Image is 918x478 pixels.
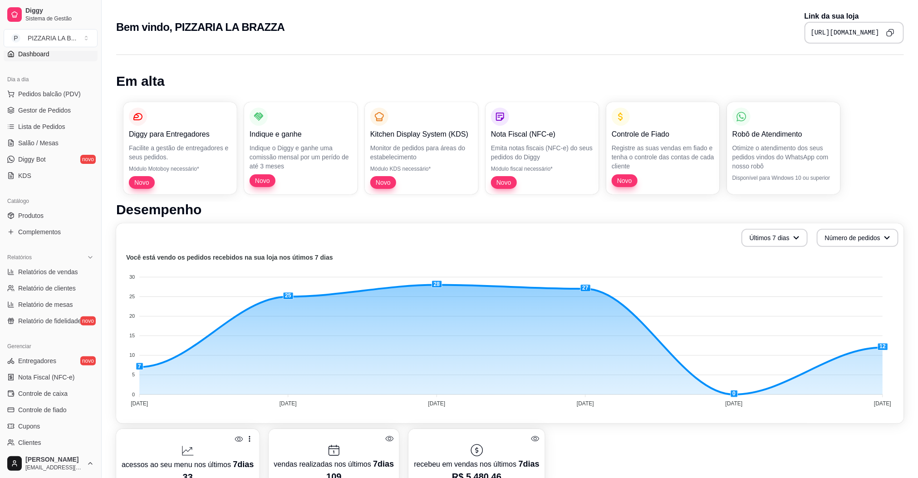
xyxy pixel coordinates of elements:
[4,168,98,183] a: KDS
[129,143,231,162] p: Facilite a gestão de entregadores e seus pedidos.
[4,136,98,150] a: Salão / Mesas
[373,459,394,468] span: 7 dias
[129,165,231,172] p: Módulo Motoboy necessário*
[116,20,285,34] h2: Bem vindo, PIZZARIA LA BRAZZA
[116,202,904,218] h1: Desempenho
[493,178,515,187] span: Novo
[370,129,473,140] p: Kitchen Display System (KDS)
[18,422,40,431] span: Cupons
[122,458,254,471] p: acessos ao seu menu nos últimos
[4,87,98,101] button: Pedidos balcão (PDV)
[4,208,98,223] a: Produtos
[726,400,743,407] tspan: [DATE]
[129,353,135,358] tspan: 10
[4,339,98,354] div: Gerenciar
[817,229,898,247] button: Número de pedidos
[4,119,98,134] a: Lista de Pedidos
[129,313,135,319] tspan: 20
[4,453,98,474] button: [PERSON_NAME][EMAIL_ADDRESS][DOMAIN_NAME]
[18,171,31,180] span: KDS
[25,456,83,464] span: [PERSON_NAME]
[280,400,297,407] tspan: [DATE]
[811,28,879,37] pre: [URL][DOMAIN_NAME]
[129,333,135,338] tspan: 15
[129,129,231,140] p: Diggy para Entregadores
[18,267,78,276] span: Relatórios de vendas
[18,227,61,237] span: Complementos
[25,7,94,15] span: Diggy
[732,129,835,140] p: Robô de Atendimento
[132,372,135,378] tspan: 5
[251,176,274,185] span: Novo
[577,400,594,407] tspan: [DATE]
[428,400,446,407] tspan: [DATE]
[4,419,98,434] a: Cupons
[4,281,98,296] a: Relatório de clientes
[4,152,98,167] a: Diggy Botnovo
[519,459,540,468] span: 7 dias
[18,122,65,131] span: Lista de Pedidos
[250,143,352,171] p: Indique o Diggy e ganhe uma comissão mensal por um perído de até 3 meses
[727,102,840,194] button: Robô de AtendimentoOtimize o atendimento dos seus pedidos vindos do WhatsApp com nosso robôDispon...
[244,102,358,194] button: Indique e ganheIndique o Diggy e ganhe uma comissão mensal por um perído de até 3 mesesNovo
[4,4,98,25] a: DiggySistema de Gestão
[18,300,73,309] span: Relatório de mesas
[4,103,98,118] a: Gestor de Pedidos
[612,129,714,140] p: Controle de Fiado
[11,34,20,43] span: P
[4,403,98,417] a: Controle de fiado
[4,297,98,312] a: Relatório de mesas
[132,392,135,397] tspan: 0
[131,400,148,407] tspan: [DATE]
[233,460,254,469] span: 7 dias
[7,254,32,261] span: Relatórios
[129,294,135,299] tspan: 25
[491,165,594,172] p: Módulo fiscal necessário*
[4,225,98,239] a: Complementos
[18,373,74,382] span: Nota Fiscal (NFC-e)
[4,29,98,47] button: Select a team
[372,178,394,187] span: Novo
[874,400,891,407] tspan: [DATE]
[370,143,473,162] p: Monitor de pedidos para áreas do estabelecimento
[883,25,898,40] button: Copy to clipboard
[18,155,46,164] span: Diggy Bot
[250,129,352,140] p: Indique e ganhe
[606,102,720,194] button: Controle de FiadoRegistre as suas vendas em fiado e tenha o controle das contas de cada clienteNovo
[129,274,135,280] tspan: 30
[123,102,237,194] button: Diggy para EntregadoresFacilite a gestão de entregadores e seus pedidos.Módulo Motoboy necessário...
[4,354,98,368] a: Entregadoresnovo
[18,356,56,365] span: Entregadores
[491,143,594,162] p: Emita notas fiscais (NFC-e) do seus pedidos do Diggy
[4,47,98,61] a: Dashboard
[414,458,539,470] p: recebeu em vendas nos últimos
[486,102,599,194] button: Nota Fiscal (NFC-e)Emita notas fiscais (NFC-e) do seus pedidos do DiggyMódulo fiscal necessário*Novo
[25,15,94,22] span: Sistema de Gestão
[4,435,98,450] a: Clientes
[116,73,904,89] h1: Em alta
[4,194,98,208] div: Catálogo
[732,143,835,171] p: Otimize o atendimento dos seus pedidos vindos do WhatsApp com nosso robô
[126,254,333,261] text: Você está vendo os pedidos recebidos na sua loja nos útimos 7 dias
[18,405,67,414] span: Controle de fiado
[18,138,59,148] span: Salão / Mesas
[805,11,904,22] p: Link da sua loja
[4,314,98,328] a: Relatório de fidelidadenovo
[18,284,76,293] span: Relatório de clientes
[18,211,44,220] span: Produtos
[18,389,68,398] span: Controle de caixa
[4,386,98,401] a: Controle de caixa
[18,89,81,99] span: Pedidos balcão (PDV)
[491,129,594,140] p: Nota Fiscal (NFC-e)
[18,49,49,59] span: Dashboard
[612,143,714,171] p: Registre as suas vendas em fiado e tenha o controle das contas de cada cliente
[370,165,473,172] p: Módulo KDS necessário*
[28,34,76,43] div: PIZZARIA LA B ...
[4,370,98,384] a: Nota Fiscal (NFC-e)
[614,176,636,185] span: Novo
[18,438,41,447] span: Clientes
[131,178,153,187] span: Novo
[4,265,98,279] a: Relatórios de vendas
[365,102,478,194] button: Kitchen Display System (KDS)Monitor de pedidos para áreas do estabelecimentoMódulo KDS necessário...
[25,464,83,471] span: [EMAIL_ADDRESS][DOMAIN_NAME]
